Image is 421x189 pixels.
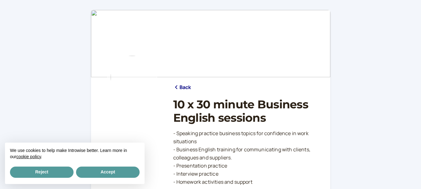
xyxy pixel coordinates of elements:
button: Reject [10,167,74,178]
a: cookie policy [16,154,41,159]
a: Back [173,83,191,92]
p: - Speaking practice business topics for confidence in work situations - Business English training... [173,130,320,186]
h1: 10 x 30 minute Business English sessions [173,98,320,125]
button: Accept [76,167,140,178]
div: We use cookies to help make Introwise better. Learn more in our . [5,143,145,165]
